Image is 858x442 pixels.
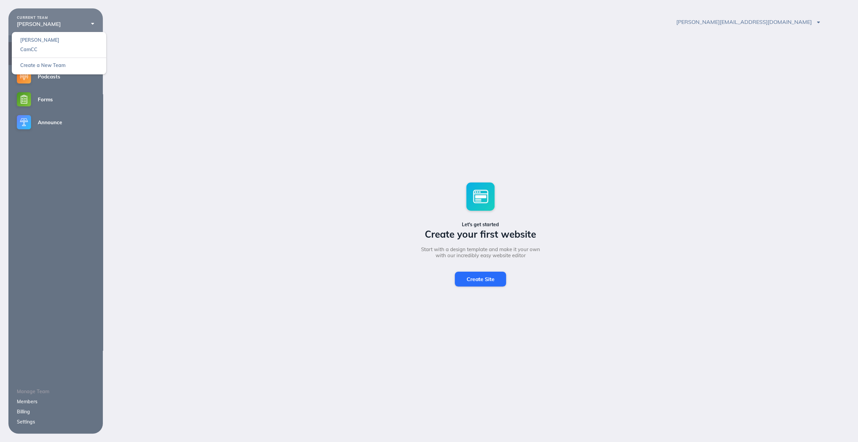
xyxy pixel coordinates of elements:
a: Podcasts [8,65,103,88]
img: announce-small@2x.png [17,115,31,129]
a: Settings [17,419,35,425]
span: [PERSON_NAME][EMAIL_ADDRESS][DOMAIN_NAME] [676,19,820,25]
span: Manage Team [17,388,49,395]
a: Billing [17,409,30,415]
a: Announce [8,111,103,134]
h1: Create your first website [416,229,544,240]
a: [PERSON_NAME] [12,35,106,45]
div: Start with a design template and make it your own with our incredibly easy website editor [416,246,544,258]
a: Forms [8,88,103,111]
h4: Let's get started [416,222,544,227]
a: Sites [8,42,103,65]
img: forms-small@2x.png [17,92,31,106]
span: Create Site [467,276,494,282]
div: [PERSON_NAME] [17,21,94,27]
img: podcasts-small@2x.png [17,69,31,83]
div: CURRENT TEAM [17,16,94,20]
img: sites-large@2x.jpg [466,182,495,211]
a: Create Site [455,272,506,286]
a: Create a New Team [12,58,106,71]
a: CamCC [12,45,106,54]
a: Members [17,399,37,405]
